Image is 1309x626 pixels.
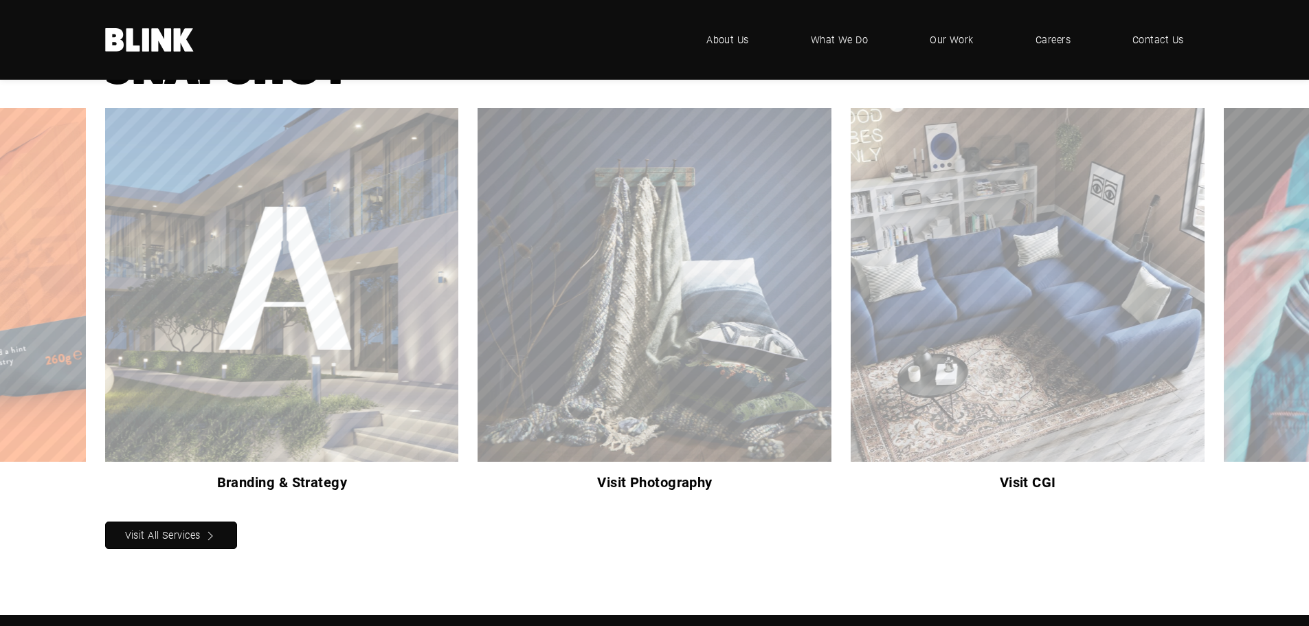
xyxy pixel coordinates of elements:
[1132,32,1184,47] span: Contact Us
[105,46,1205,89] h1: Snapshot
[105,28,194,52] a: Home
[105,471,459,493] h3: Branding & Strategy
[1036,32,1071,47] span: Careers
[125,528,201,541] nobr: Visit All Services
[1112,19,1205,60] a: Contact Us
[1015,19,1091,60] a: Careers
[105,522,238,549] a: Visit All Services
[909,19,994,60] a: Our Work
[478,471,831,493] h3: Visit Photography
[930,32,974,47] span: Our Work
[706,32,749,47] span: About Us
[790,19,889,60] a: What We Do
[686,19,770,60] a: About Us
[458,108,831,502] div: 1 of 5
[851,471,1205,493] h3: Visit CGI
[86,108,459,502] div: 5 of 5
[811,32,869,47] span: What We Do
[831,108,1205,502] div: 2 of 5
